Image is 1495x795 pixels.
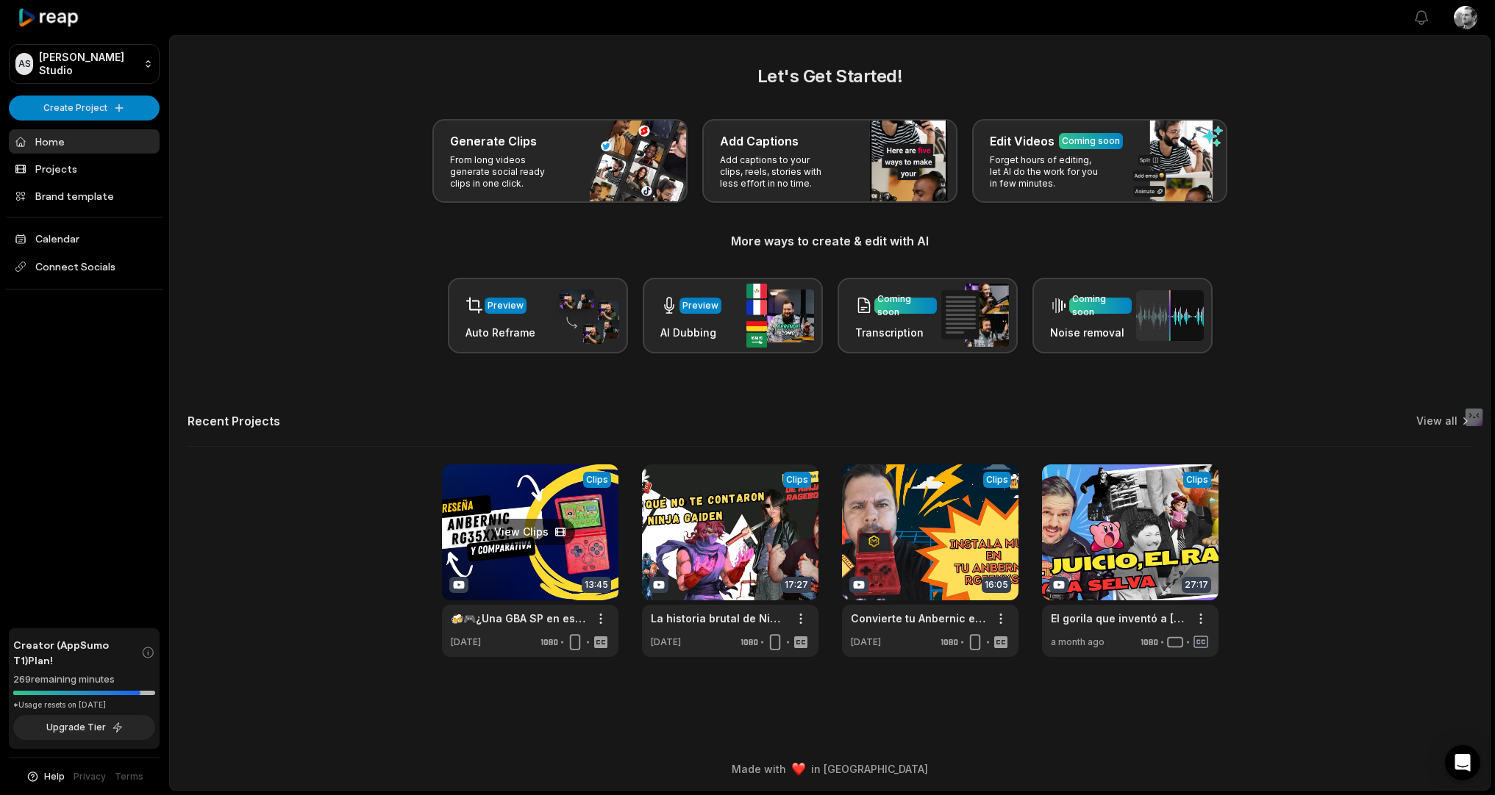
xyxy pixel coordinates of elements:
h3: Noise removal [1050,325,1132,340]
div: Preview [682,299,718,312]
h3: AI Dubbing [660,325,721,340]
div: Coming soon [877,292,934,319]
h3: Edit Videos [990,132,1055,150]
p: Add captions to your clips, reels, stories with less effort in no time. [720,154,834,190]
a: Brand template [9,184,160,208]
span: Creator (AppSumo T1) Plan! [13,637,141,668]
div: Preview [488,299,524,312]
div: Open Intercom Messenger [1445,745,1480,780]
h2: Recent Projects [188,414,280,428]
h2: Let's Get Started! [188,63,1472,90]
div: 269 remaining minutes [13,672,155,687]
h3: Auto Reframe [465,325,535,340]
div: AS [15,53,33,75]
a: 🍻🎮¿Una GBA SP en esteroides? | Review de la Anbernic RG35XXSP [451,611,586,626]
img: auto_reframe.png [552,287,619,345]
button: Create Project [9,96,160,120]
button: Help [26,770,65,783]
a: Calendar [9,226,160,251]
a: El gorila que inventó a [PERSON_NAME]: juicio y secretos | La historia detrás de [PERSON_NAME] | ... [1051,611,1186,626]
a: View all [1416,414,1457,428]
a: La historia brutal de Ninja Gaiden | NES, Xbox, OVAs y el regreso de Ryu en Ragebound | LHDDG [651,611,786,626]
a: Privacy [74,770,106,783]
a: Terms [115,770,143,783]
span: Help [44,770,65,783]
h3: Generate Clips [450,132,537,150]
img: heart emoji [792,763,805,776]
div: Coming soon [1072,292,1129,319]
p: Forget hours of editing, let AI do the work for you in few minutes. [990,154,1104,190]
p: [PERSON_NAME] Studio [39,51,138,77]
img: ai_dubbing.png [746,284,814,348]
div: Coming soon [1062,134,1120,148]
img: transcription.png [941,284,1009,347]
h3: Transcription [855,325,937,340]
h3: Add Captions [720,132,799,150]
h3: More ways to create & edit with AI [188,232,1472,250]
button: Upgrade Tier [13,715,155,740]
div: *Usage resets on [DATE] [13,699,155,711]
span: Connect Socials [9,253,160,280]
a: Convierte tu Anbernic en una máquina retro definitiva| Guía para instalar MUOS en la RG35XXSP | BNP [851,611,986,626]
p: From long videos generate social ready clips in one click. [450,154,564,190]
a: Projects [9,157,160,181]
div: Made with in [GEOGRAPHIC_DATA] [183,761,1477,777]
img: noise_removal.png [1136,290,1204,341]
a: Home [9,129,160,154]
